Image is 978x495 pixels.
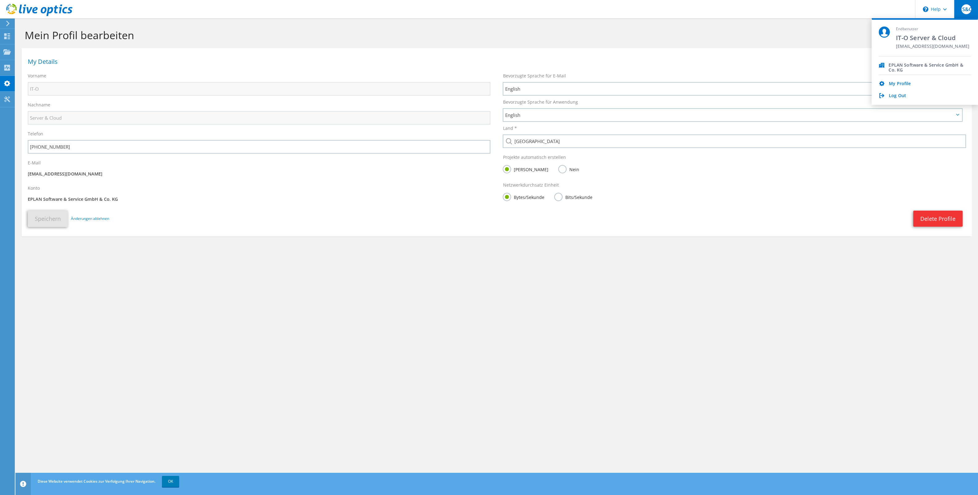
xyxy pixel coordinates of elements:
label: Konto [28,185,40,191]
label: E-Mail [28,160,41,166]
div: EPLAN Software & Service GmbH & Co. KG [889,63,971,68]
label: Projekte automatisch erstellen [503,154,566,160]
span: Diese Website verwendet Cookies zur Verfolgung Ihrer Navigation. [38,479,155,484]
label: Bevorzugte Sprache für Anwendung [503,99,578,105]
svg: \n [923,6,928,12]
label: [PERSON_NAME] [503,165,548,173]
button: Speichern [28,210,68,227]
label: Nachname [28,102,50,108]
span: [EMAIL_ADDRESS][DOMAIN_NAME] [896,44,969,50]
span: IT-O Server & Cloud [896,34,969,42]
p: EPLAN Software & Service GmbH & Co. KG [28,196,490,203]
span: English [505,85,954,93]
p: [EMAIL_ADDRESS][DOMAIN_NAME] [28,171,490,177]
a: OK [162,476,179,487]
a: Delete Profile [913,211,963,227]
h1: Mein Profil bearbeiten [25,29,966,42]
label: Vorname [28,73,46,79]
a: My Profile [889,81,911,87]
span: Endbenutzer [896,27,969,32]
span: English [505,111,954,119]
label: Land * [503,125,517,131]
label: Bevorzugte Sprache für E-Mail [503,73,566,79]
label: Bits/Sekunde [554,193,592,200]
label: Telefon [28,131,43,137]
label: Nein [558,165,579,173]
span: IS&C [961,4,971,14]
label: Netzwerkdurchsatz Einheit [503,182,559,188]
h1: My Details [28,59,963,65]
a: Änderungen ablehnen [71,215,109,222]
a: Log Out [889,93,906,99]
label: Bytes/Sekunde [503,193,544,200]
